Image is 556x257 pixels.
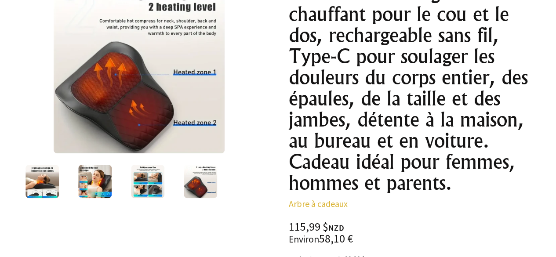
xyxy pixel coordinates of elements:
[289,198,348,209] a: Arbre à cadeaux
[131,165,164,198] img: Coussin de massage Shiatsu 3D chauffant pour le cou et le dos, rechargeable sans fil, Type-C pour...
[25,165,59,198] img: Coussin de massage Shiatsu 3D chauffant pour le cou et le dos, rechargeable sans fil, Type-C pour...
[289,233,319,245] font: Environ
[289,219,328,234] font: 115,99 $
[319,231,353,246] font: 58,10 €
[328,223,344,233] font: NZD
[78,165,112,198] img: Coussin de massage Shiatsu 3D chauffant pour le cou et le dos, rechargeable sans fil, Type-C pour...
[184,165,217,198] img: Coussin de massage Shiatsu 3D chauffant pour le cou et le dos, rechargeable sans fil, Type-C pour...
